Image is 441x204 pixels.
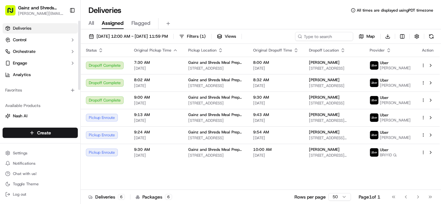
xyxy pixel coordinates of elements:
[29,68,89,73] div: We're available if you need us!
[3,169,78,178] button: Chat with us!
[13,100,18,105] img: 1736555255976-a54dd68f-1ca7-489b-9aae-adbdc363a1c4
[57,117,70,122] span: [DATE]
[309,48,339,53] span: Dropoff Location
[188,147,243,152] span: Gainz and Shreds Meal Prep New location
[253,83,299,88] span: [DATE]
[188,135,243,141] span: [STREET_ADDRESS]
[3,190,78,199] button: Log out
[6,84,43,89] div: Past conversations
[370,79,378,87] img: uber-new-logo.jpeg
[253,153,299,158] span: [DATE]
[187,34,206,39] span: Filters
[176,32,209,41] button: Filters(1)
[134,153,178,158] span: [DATE]
[3,23,78,34] a: Deliveries
[13,113,27,119] span: Nash AI
[3,159,78,168] button: Notifications
[134,60,178,65] span: 7:30 AM
[253,77,299,83] span: 8:32 AM
[102,19,124,27] span: Assigned
[134,135,178,141] span: [DATE]
[370,96,378,104] img: uber-new-logo.jpeg
[188,95,243,100] span: Gainz and Shreds Meal Prep New location
[134,77,178,83] span: 8:02 AM
[110,63,118,71] button: Start new chat
[55,145,60,150] div: 💻
[309,135,359,141] span: [STREET_ADDRESS][PERSON_NAME]
[97,34,168,39] span: [DATE] 12:00 AM - [DATE] 11:59 PM
[134,66,178,71] span: [DATE]
[309,118,359,123] span: [STREET_ADDRESS][PERSON_NAME]
[20,117,52,122] span: [PERSON_NAME]
[188,48,217,53] span: Pickup Location
[29,62,106,68] div: Start new chat
[309,60,340,65] span: [PERSON_NAME]
[253,95,299,100] span: 9:30 AM
[309,112,340,117] span: [PERSON_NAME]
[309,101,359,106] span: [STREET_ADDRESS]
[3,58,78,68] button: Engage
[188,118,243,123] span: [STREET_ADDRESS]
[309,147,340,152] span: [PERSON_NAME]
[370,131,378,139] img: uber-new-logo.jpeg
[380,112,389,118] span: Uber
[6,111,17,121] img: Andrew Aguliar
[5,113,75,119] a: Nash AI
[13,171,36,176] span: Chat with us!
[136,194,172,200] div: Packages
[225,34,236,39] span: Views
[6,26,118,36] p: Welcome 👋
[427,32,436,41] button: Refresh
[253,60,299,65] span: 8:00 AM
[253,130,299,135] span: 9:54 AM
[309,95,340,100] span: [PERSON_NAME]
[13,72,31,78] span: Analytics
[3,35,78,45] button: Control
[18,11,64,16] span: [PERSON_NAME][EMAIL_ADDRESS][DOMAIN_NAME]
[52,141,106,153] a: 💻API Documentation
[380,95,389,100] span: Uber
[134,83,178,88] span: [DATE]
[13,181,39,187] span: Toggle Theme
[134,95,178,100] span: 9:00 AM
[188,83,243,88] span: [STREET_ADDRESS]
[54,100,56,105] span: •
[253,135,299,141] span: [DATE]
[14,62,25,73] img: 5e9a9d7314ff4150bce227a61376b483.jpg
[188,130,243,135] span: Gainz and Shreds Meal Prep New location
[380,147,389,152] span: Uber
[309,77,340,83] span: [PERSON_NAME]
[88,19,94,27] span: All
[3,46,78,57] button: Orchestrate
[13,49,36,54] span: Orchestrate
[3,3,67,18] button: Gainz and Shreds Meal Prep[PERSON_NAME][EMAIL_ADDRESS][DOMAIN_NAME]
[18,5,64,11] button: Gainz and Shreds Meal Prep
[3,85,78,95] div: Favorites
[253,112,299,117] span: 9:43 AM
[88,5,121,15] h1: Deliveries
[134,48,171,53] span: Original Pickup Time
[188,153,243,158] span: [STREET_ADDRESS]
[380,118,411,123] span: [PERSON_NAME]
[380,78,389,83] span: Uber
[165,194,172,200] div: 6
[134,112,178,117] span: 9:13 AM
[46,156,78,161] a: Powered byPylon
[380,135,411,140] span: [PERSON_NAME]
[13,37,26,43] span: Control
[380,65,411,71] span: [PERSON_NAME]
[3,101,78,111] div: Available Products
[370,148,378,157] img: uber-new-logo.jpeg
[20,100,52,105] span: [PERSON_NAME]
[380,83,411,88] span: [PERSON_NAME]
[380,152,397,158] span: BRIYID Q.
[86,48,97,53] span: Status
[3,149,78,158] button: Settings
[253,101,299,106] span: [DATE]
[357,8,433,13] span: All times are displayed using PDT timezone
[4,141,52,153] a: 📗Knowledge Base
[13,25,31,31] span: Deliveries
[131,19,150,27] span: Flagged
[380,130,389,135] span: Uber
